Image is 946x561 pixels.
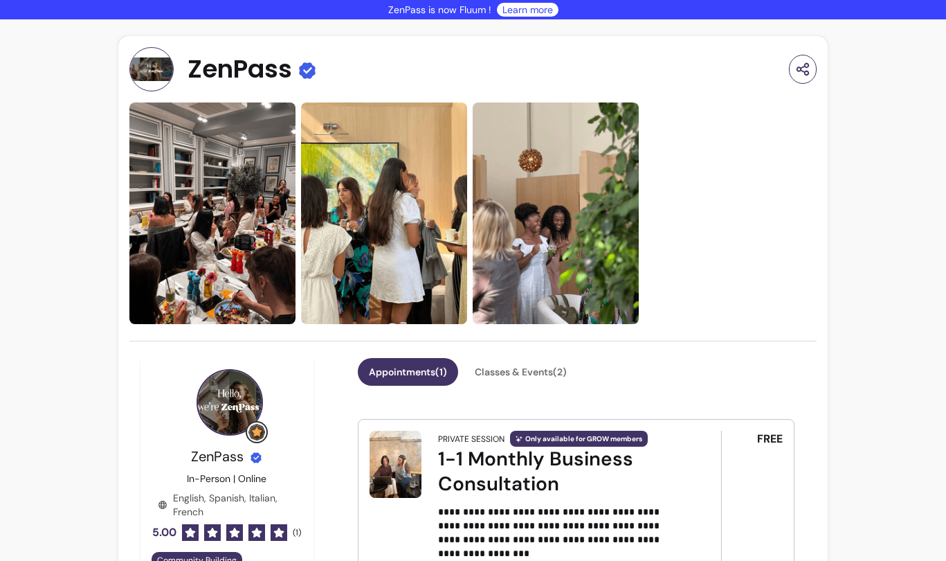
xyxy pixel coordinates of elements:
[197,369,263,436] img: Provider image
[388,3,491,17] p: ZenPass is now Fluum !
[510,431,648,447] span: Only available for GROW members
[129,47,174,91] img: Provider image
[370,431,421,498] img: 1-1 Monthly Business Consultation
[191,447,244,465] span: ZenPass
[358,358,458,386] button: Appointments(1)
[293,527,301,538] span: ( 1 )
[301,103,467,324] img: https://d22cr2pskkweo8.cloudfront.net/a89db067-086e-4c59-af5c-7a2f0ccb0794
[248,424,265,440] img: Grow
[502,3,553,17] a: Learn more
[464,358,578,386] button: Classes & Events(2)
[187,472,266,486] p: In-Person | Online
[129,103,295,324] img: https://d22cr2pskkweo8.cloudfront.net/999052c6-f8e9-493f-944f-2241a93e4d21
[757,431,783,447] span: FREE
[188,55,292,83] span: ZenPass
[438,434,504,445] div: Private Session
[152,524,176,541] span: 5.00
[158,491,296,519] div: English, Spanish, Italian, French
[473,103,639,324] img: https://d22cr2pskkweo8.cloudfront.net/dbdef76a-86ae-4857-95f9-5bbe544fc35d
[438,447,682,497] div: 1-1 Monthly Business Consultation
